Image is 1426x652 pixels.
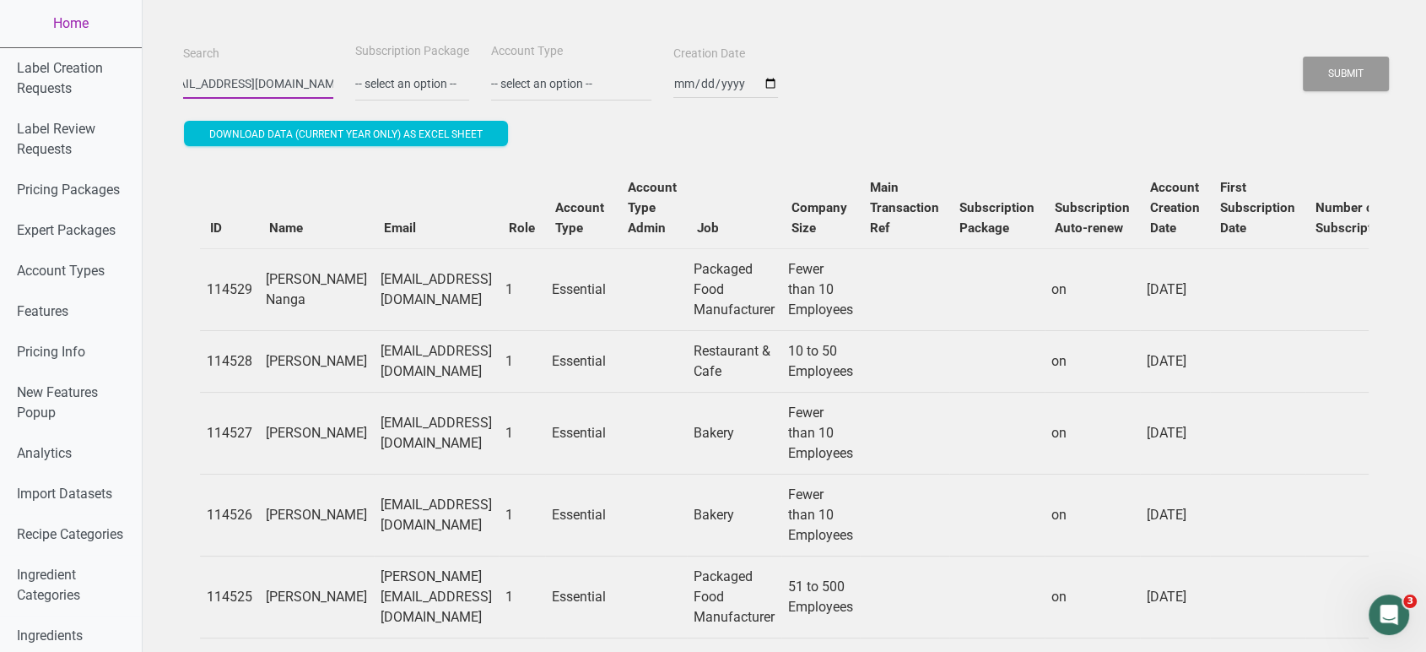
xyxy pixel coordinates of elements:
td: 114528 [200,330,259,392]
td: Packaged Food Manufacturer [687,248,781,330]
td: Essential [545,330,618,392]
td: [PERSON_NAME] [259,330,374,392]
iframe: Intercom live chat [1369,595,1409,635]
td: [DATE] [1140,556,1210,638]
td: Restaurant & Cafe [687,330,781,392]
td: [EMAIL_ADDRESS][DOMAIN_NAME] [374,474,499,556]
td: Essential [545,392,618,474]
td: 114527 [200,392,259,474]
b: Email [384,220,416,236]
b: Subscription Package [959,200,1034,236]
b: Company Size [791,200,847,236]
button: Submit [1303,57,1389,91]
b: Role [509,220,535,236]
td: Packaged Food Manufacturer [687,556,781,638]
td: Essential [545,248,618,330]
td: [PERSON_NAME] [259,392,374,474]
td: [EMAIL_ADDRESS][DOMAIN_NAME] [374,248,499,330]
td: Essential [545,474,618,556]
td: Fewer than 10 Employees [781,392,860,474]
b: Account Type Admin [628,180,677,236]
td: on [1045,556,1140,638]
label: Account Type [491,43,563,60]
td: [EMAIL_ADDRESS][DOMAIN_NAME] [374,330,499,392]
span: Download data (current year only) as excel sheet [209,128,483,140]
td: 114526 [200,474,259,556]
td: Bakery [687,392,781,474]
td: 51 to 500 Employees [781,556,860,638]
td: [PERSON_NAME] [259,474,374,556]
b: ID [210,220,222,236]
td: 114529 [200,248,259,330]
td: Bakery [687,474,781,556]
td: 1 [499,474,545,556]
label: Creation Date [673,46,745,62]
label: Search [183,46,219,62]
td: [PERSON_NAME] Nanga [259,248,374,330]
td: [DATE] [1140,392,1210,474]
b: Name [269,220,303,236]
td: 114525 [200,556,259,638]
button: Download data (current year only) as excel sheet [184,121,508,146]
td: on [1045,248,1140,330]
b: Account Creation Date [1150,180,1200,236]
td: 1 [499,330,545,392]
b: Subscription Auto-renew [1055,200,1130,236]
td: [DATE] [1140,474,1210,556]
td: [PERSON_NAME][EMAIL_ADDRESS][DOMAIN_NAME] [374,556,499,638]
b: Job [697,220,719,236]
label: Subscription Package [355,43,469,60]
td: [PERSON_NAME] [259,556,374,638]
td: on [1045,330,1140,392]
td: [DATE] [1140,330,1210,392]
td: Fewer than 10 Employees [781,248,860,330]
b: Number of Subscriptions [1315,200,1397,236]
td: 1 [499,392,545,474]
td: 1 [499,248,545,330]
td: [EMAIL_ADDRESS][DOMAIN_NAME] [374,392,499,474]
span: 3 [1403,595,1417,608]
b: Account Type [555,200,604,236]
td: 10 to 50 Employees [781,330,860,392]
td: Fewer than 10 Employees [781,474,860,556]
td: [DATE] [1140,248,1210,330]
td: Essential [545,556,618,638]
b: First Subscription Date [1220,180,1295,236]
b: Main Transaction Ref [870,180,939,236]
td: on [1045,474,1140,556]
td: on [1045,392,1140,474]
td: 1 [499,556,545,638]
